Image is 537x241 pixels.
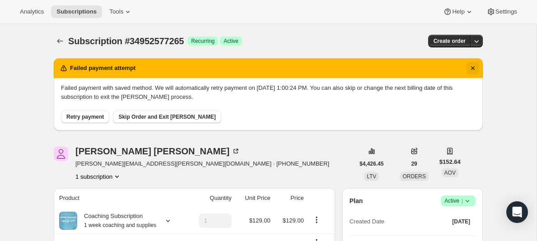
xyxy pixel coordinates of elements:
button: Dismiss notification [467,62,479,74]
button: Subscriptions [54,35,66,47]
span: Retry payment [66,113,104,120]
span: Tools [109,8,123,15]
span: Help [452,8,464,15]
button: Tools [104,5,138,18]
span: LTV [367,173,376,180]
div: [PERSON_NAME] [PERSON_NAME] [75,147,240,156]
button: Settings [481,5,523,18]
span: [PERSON_NAME][EMAIL_ADDRESS][PERSON_NAME][DOMAIN_NAME] · [PHONE_NUMBER] [75,159,329,168]
span: $4,426.45 [360,160,383,167]
span: | [462,197,463,204]
span: Settings [495,8,517,15]
p: Failed payment with saved method. We will automatically retry payment on [DATE] 1:00:24 PM. You c... [61,83,476,102]
span: Recurring [191,37,215,45]
span: Analytics [20,8,44,15]
button: Create order [428,35,471,47]
span: $152.64 [439,158,461,167]
button: Skip Order and Exit [PERSON_NAME] [113,111,221,123]
span: Active [444,196,472,205]
h2: Plan [350,196,363,205]
button: Product actions [75,172,121,181]
span: AOV [444,170,456,176]
button: $4,426.45 [354,158,389,170]
button: Help [438,5,479,18]
span: ORDERS [402,173,425,180]
span: Created Date [350,217,384,226]
img: product img [59,212,77,230]
span: Active [224,37,238,45]
th: Product [54,188,186,208]
h2: Failed payment attempt [70,64,135,73]
button: [DATE] [447,215,476,228]
button: Analytics [14,5,49,18]
th: Price [273,188,307,208]
small: 1 week coaching and supplies [84,222,156,228]
span: Subscriptions [56,8,97,15]
span: $129.00 [249,217,271,224]
span: 29 [411,160,417,167]
button: Product actions [309,215,324,225]
span: Skip Order and Exit [PERSON_NAME] [118,113,215,120]
button: Retry payment [61,111,109,123]
div: Open Intercom Messenger [506,201,528,223]
th: Quantity [186,188,234,208]
span: Create order [434,37,466,45]
button: Subscriptions [51,5,102,18]
button: 29 [406,158,422,170]
div: Coaching Subscription [77,212,156,230]
th: Unit Price [234,188,273,208]
span: Subscription #34952577265 [68,36,184,46]
span: $129.00 [283,217,304,224]
span: Kristy Draper [54,147,68,161]
span: [DATE] [452,218,470,225]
